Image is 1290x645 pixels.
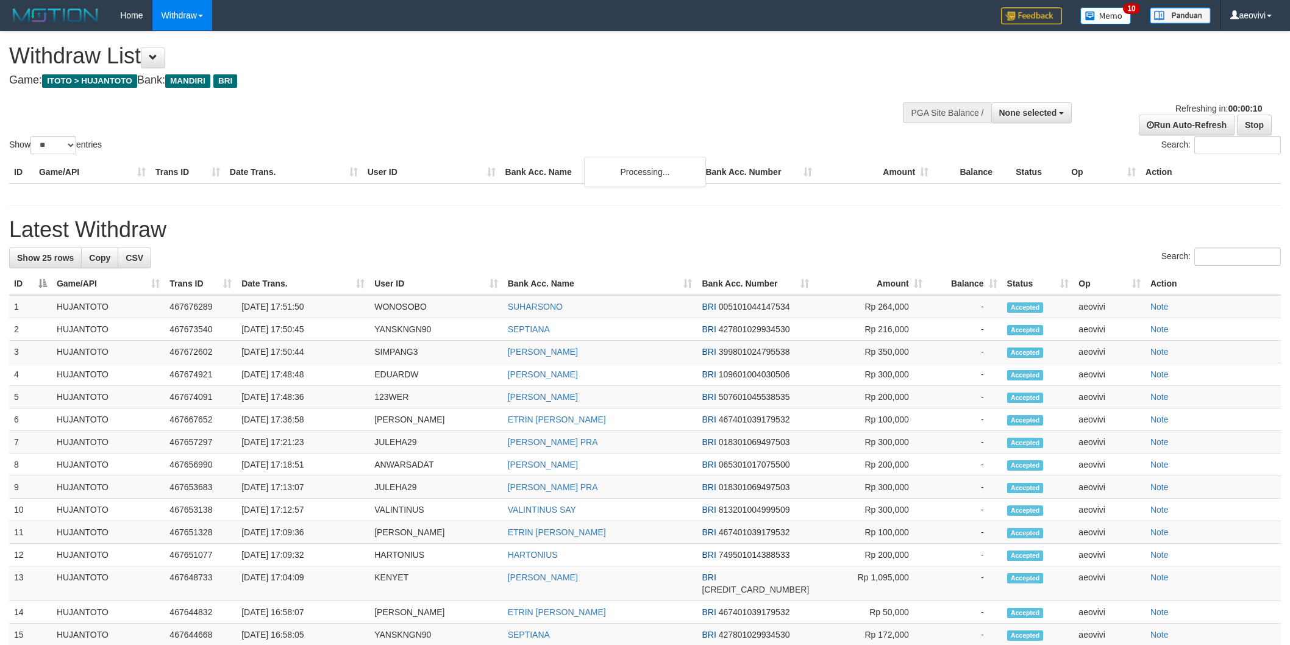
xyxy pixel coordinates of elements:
[1150,369,1169,379] a: Note
[9,454,52,476] td: 8
[1150,415,1169,424] a: Note
[9,363,52,386] td: 4
[9,6,102,24] img: MOTION_logo.png
[9,44,848,68] h1: Withdraw List
[9,136,102,154] label: Show entries
[369,521,502,544] td: [PERSON_NAME]
[237,431,369,454] td: [DATE] 17:21:23
[508,392,578,402] a: [PERSON_NAME]
[927,431,1002,454] td: -
[30,136,76,154] select: Showentries
[369,386,502,408] td: 123WER
[1150,437,1169,447] a: Note
[1007,325,1044,335] span: Accepted
[165,476,237,499] td: 467653683
[118,248,151,268] a: CSV
[508,630,550,640] a: SEPTIANA
[927,341,1002,363] td: -
[1007,302,1044,313] span: Accepted
[1007,460,1044,471] span: Accepted
[999,108,1057,118] span: None selected
[719,550,790,560] span: Copy 749501014388533 to clipboard
[237,341,369,363] td: [DATE] 17:50:44
[1146,273,1281,295] th: Action
[213,74,237,88] span: BRI
[369,431,502,454] td: JULEHA29
[814,318,927,341] td: Rp 216,000
[501,161,701,184] th: Bank Acc. Name
[1007,505,1044,516] span: Accepted
[81,248,118,268] a: Copy
[9,544,52,566] td: 12
[508,505,576,515] a: VALINTINUS SAY
[369,601,502,624] td: [PERSON_NAME]
[52,499,165,521] td: HUJANTOTO
[165,363,237,386] td: 467674921
[702,415,716,424] span: BRI
[719,302,790,312] span: Copy 005101044147534 to clipboard
[508,369,578,379] a: [PERSON_NAME]
[503,273,697,295] th: Bank Acc. Name: activate to sort column ascending
[1150,302,1169,312] a: Note
[702,630,716,640] span: BRI
[52,318,165,341] td: HUJANTOTO
[1074,566,1146,601] td: aeovivi
[9,521,52,544] td: 11
[1139,115,1235,135] a: Run Auto-Refresh
[52,601,165,624] td: HUJANTOTO
[52,363,165,386] td: HUJANTOTO
[1150,505,1169,515] a: Note
[165,318,237,341] td: 467673540
[1228,104,1262,113] strong: 00:00:10
[9,431,52,454] td: 7
[369,566,502,601] td: KENYET
[165,341,237,363] td: 467672602
[237,386,369,408] td: [DATE] 17:48:36
[719,324,790,334] span: Copy 427801029934530 to clipboard
[508,460,578,469] a: [PERSON_NAME]
[584,157,706,187] div: Processing...
[1074,431,1146,454] td: aeovivi
[927,273,1002,295] th: Balance: activate to sort column ascending
[1007,415,1044,426] span: Accepted
[508,572,578,582] a: [PERSON_NAME]
[165,386,237,408] td: 467674091
[237,273,369,295] th: Date Trans.: activate to sort column ascending
[1194,248,1281,266] input: Search:
[814,521,927,544] td: Rp 100,000
[237,601,369,624] td: [DATE] 16:58:07
[508,347,578,357] a: [PERSON_NAME]
[927,601,1002,624] td: -
[927,454,1002,476] td: -
[1161,136,1281,154] label: Search:
[702,572,716,582] span: BRI
[369,273,502,295] th: User ID: activate to sort column ascending
[1074,318,1146,341] td: aeovivi
[369,499,502,521] td: VALINTINUS
[814,431,927,454] td: Rp 300,000
[237,521,369,544] td: [DATE] 17:09:36
[719,415,790,424] span: Copy 467401039179532 to clipboard
[237,476,369,499] td: [DATE] 17:13:07
[814,341,927,363] td: Rp 350,000
[9,248,82,268] a: Show 25 rows
[1150,392,1169,402] a: Note
[508,415,606,424] a: ETRIN [PERSON_NAME]
[927,363,1002,386] td: -
[369,408,502,431] td: [PERSON_NAME]
[719,392,790,402] span: Copy 507601045538535 to clipboard
[52,476,165,499] td: HUJANTOTO
[903,102,991,123] div: PGA Site Balance /
[1150,460,1169,469] a: Note
[1007,528,1044,538] span: Accepted
[237,566,369,601] td: [DATE] 17:04:09
[1074,341,1146,363] td: aeovivi
[1123,3,1139,14] span: 10
[1150,527,1169,537] a: Note
[719,607,790,617] span: Copy 467401039179532 to clipboard
[1237,115,1272,135] a: Stop
[814,499,927,521] td: Rp 300,000
[927,318,1002,341] td: -
[165,544,237,566] td: 467651077
[702,460,716,469] span: BRI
